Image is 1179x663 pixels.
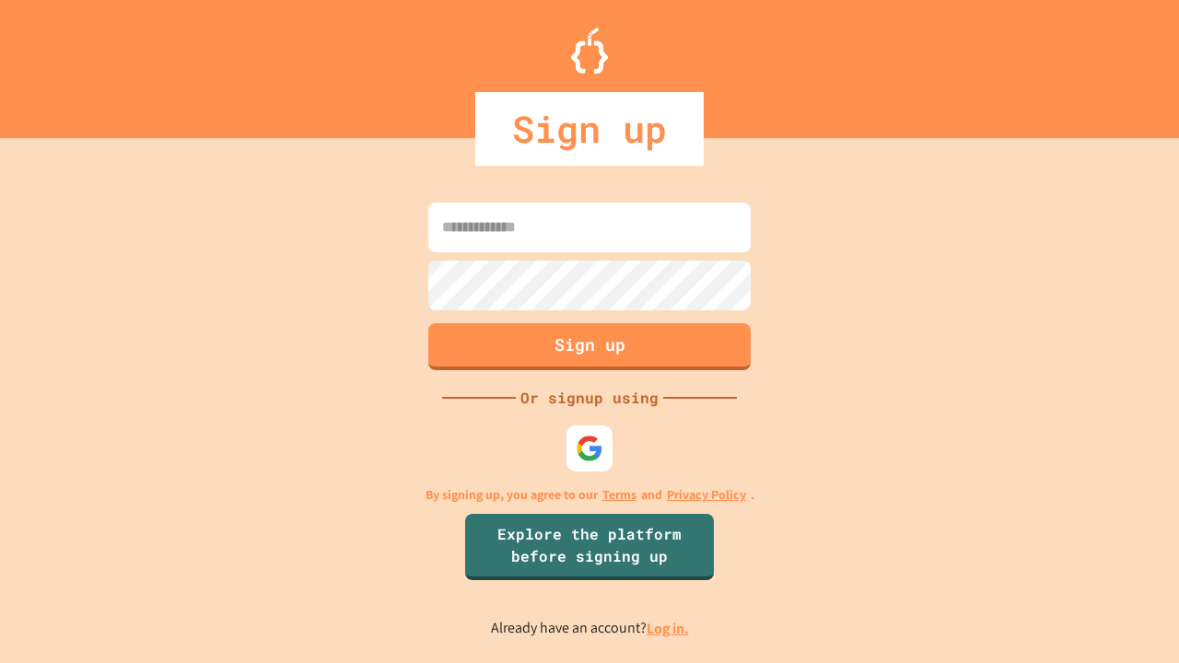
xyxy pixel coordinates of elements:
[571,28,608,74] img: Logo.svg
[647,619,689,638] a: Log in.
[428,323,751,370] button: Sign up
[491,617,689,640] p: Already have an account?
[602,485,636,505] a: Terms
[576,435,603,462] img: google-icon.svg
[426,485,754,505] p: By signing up, you agree to our and .
[475,92,704,166] div: Sign up
[667,485,746,505] a: Privacy Policy
[465,514,714,580] a: Explore the platform before signing up
[516,387,663,409] div: Or signup using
